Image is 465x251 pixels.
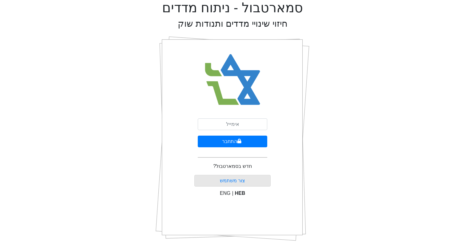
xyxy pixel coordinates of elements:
button: צור משתמש [194,175,271,187]
span: HEB [235,191,245,196]
span: ENG [220,191,231,196]
p: חדש בסמארטבול? [213,163,252,170]
h2: חיזוי שינויי מדדים ותנודות שוק [178,18,288,29]
input: אימייל [198,118,267,130]
button: התחבר [198,136,267,147]
span: | [232,191,233,196]
img: Smart Bull [199,46,266,114]
a: צור משתמש [220,178,245,183]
